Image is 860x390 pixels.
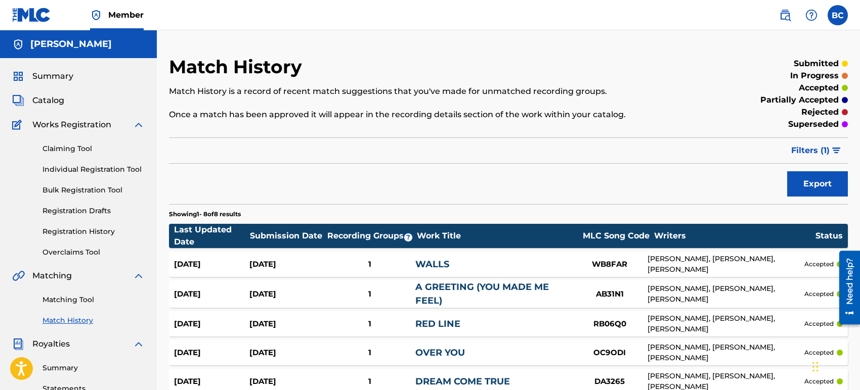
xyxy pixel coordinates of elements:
[12,70,73,82] a: SummarySummary
[415,347,465,358] a: OVER YOU
[775,5,795,25] a: Public Search
[415,281,549,306] a: A GREETING (YOU MADE ME FEEL)
[42,226,145,237] a: Registration History
[249,288,325,300] div: [DATE]
[415,259,449,270] a: WALLS
[42,185,145,196] a: Bulk Registration Tool
[12,94,24,107] img: Catalog
[572,288,648,300] div: AB31N1
[648,313,804,334] div: [PERSON_NAME], [PERSON_NAME], [PERSON_NAME]
[108,9,144,21] span: Member
[12,94,64,107] a: CatalogCatalog
[249,347,325,359] div: [DATE]
[572,259,648,270] div: WB8FAR
[572,376,648,387] div: DA3265
[415,318,460,329] a: RED LINE
[572,347,648,359] div: OC9ODI
[12,8,51,22] img: MLC Logo
[174,259,249,270] div: [DATE]
[799,82,839,94] p: accepted
[90,9,102,21] img: Top Rightsholder
[325,259,415,270] div: 1
[760,94,839,106] p: partially accepted
[250,230,326,242] div: Submission Date
[32,70,73,82] span: Summary
[325,347,415,359] div: 1
[133,338,145,350] img: expand
[779,9,791,21] img: search
[326,230,417,242] div: Recording Groups
[790,70,839,82] p: in progress
[12,70,24,82] img: Summary
[174,224,250,248] div: Last Updated Date
[42,363,145,373] a: Summary
[174,376,249,387] div: [DATE]
[169,109,692,121] p: Once a match has been approved it will appear in the recording details section of the work within...
[249,318,325,330] div: [DATE]
[801,5,822,25] div: Help
[417,230,578,242] div: Work Title
[787,171,848,197] button: Export
[42,164,145,175] a: Individual Registration Tool
[169,56,307,78] h2: Match History
[32,94,64,107] span: Catalog
[791,144,830,157] span: Filters ( 1 )
[572,318,648,330] div: RB06Q0
[804,289,834,299] p: accepted
[32,119,111,131] span: Works Registration
[249,376,325,387] div: [DATE]
[325,288,415,300] div: 1
[169,210,241,219] p: Showing 1 - 8 of 8 results
[32,270,72,282] span: Matching
[804,260,834,269] p: accepted
[32,338,70,350] span: Royalties
[12,119,25,131] img: Works Registration
[169,85,692,97] p: Match History is a record of recent match suggestions that you've made for unmatched recording gr...
[42,295,145,305] a: Matching Tool
[174,318,249,330] div: [DATE]
[249,259,325,270] div: [DATE]
[804,319,834,328] p: accepted
[42,143,145,154] a: Claiming Tool
[133,119,145,131] img: expand
[12,270,25,282] img: Matching
[648,342,804,363] div: [PERSON_NAME], [PERSON_NAME], [PERSON_NAME]
[30,38,112,50] h5: BENJAMIN BENJAMIN Coakley
[415,376,510,387] a: DREAM COME TRUE
[174,347,249,359] div: [DATE]
[832,247,860,328] iframe: Resource Center
[42,315,145,326] a: Match History
[578,230,654,242] div: MLC Song Code
[828,5,848,25] div: User Menu
[832,148,841,154] img: filter
[648,254,804,275] div: [PERSON_NAME], [PERSON_NAME], [PERSON_NAME]
[133,270,145,282] img: expand
[815,230,843,242] div: Status
[805,9,818,21] img: help
[404,233,412,241] span: ?
[788,118,839,130] p: superseded
[325,318,415,330] div: 1
[648,283,804,305] div: [PERSON_NAME], [PERSON_NAME], [PERSON_NAME]
[325,376,415,387] div: 1
[812,352,819,382] div: Drag
[12,338,24,350] img: Royalties
[654,230,815,242] div: Writers
[174,288,249,300] div: [DATE]
[42,206,145,216] a: Registration Drafts
[794,58,839,70] p: submitted
[809,342,860,390] iframe: Chat Widget
[785,138,848,163] button: Filters (1)
[804,377,834,386] p: accepted
[801,106,839,118] p: rejected
[12,38,24,51] img: Accounts
[804,348,834,357] p: accepted
[42,247,145,258] a: Overclaims Tool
